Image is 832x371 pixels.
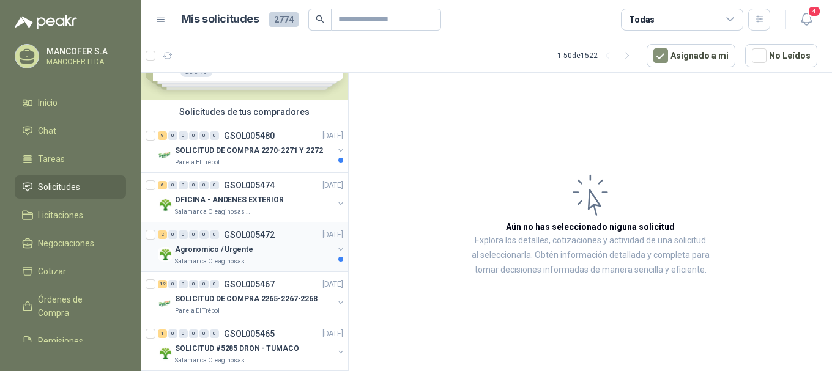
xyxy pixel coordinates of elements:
a: 12 0 0 0 0 0 GSOL005467[DATE] Company LogoSOLICITUD DE COMPRA 2265-2267-2268Panela El Trébol [158,277,346,316]
a: 1 0 0 0 0 0 GSOL005465[DATE] Company LogoSOLICITUD #5285 DRON - TUMACOSalamanca Oleaginosas SAS [158,326,346,365]
a: Tareas [15,147,126,171]
a: 2 0 0 0 0 0 GSOL005472[DATE] Company LogoAgronomico / UrgenteSalamanca Oleaginosas SAS [158,227,346,266]
img: Company Logo [158,346,173,361]
a: 9 0 0 0 0 0 GSOL005480[DATE] Company LogoSOLICITUD DE COMPRA 2270-2271 Y 2272Panela El Trébol [158,128,346,167]
p: GSOL005465 [224,329,275,338]
p: Agronomico / Urgente [175,244,253,255]
img: Company Logo [158,148,173,163]
div: 0 [179,131,188,140]
div: 0 [168,280,177,288]
div: 0 [168,230,177,239]
div: 0 [199,329,209,338]
div: 0 [179,181,188,189]
p: SOLICITUD DE COMPRA 2270-2271 Y 2272 [175,145,323,156]
p: Salamanca Oleaginosas SAS [175,257,252,266]
p: GSOL005472 [224,230,275,239]
img: Company Logo [158,197,173,212]
a: Órdenes de Compra [15,288,126,325]
p: [DATE] [322,229,343,241]
p: [DATE] [322,279,343,290]
p: GSOL005474 [224,181,275,189]
div: 0 [199,280,209,288]
p: Salamanca Oleaginosas SAS [175,207,252,217]
p: SOLICITUD #5285 DRON - TUMACO [175,343,299,354]
a: Remisiones [15,329,126,353]
button: Asignado a mi [647,44,735,67]
p: Panela El Trébol [175,306,220,316]
div: 0 [210,329,219,338]
span: Tareas [38,152,65,166]
div: 0 [189,230,198,239]
div: 6 [158,181,167,189]
span: Chat [38,124,56,138]
p: MANCOFER S.A [46,47,123,56]
span: Negociaciones [38,237,94,250]
a: 6 0 0 0 0 0 GSOL005474[DATE] Company LogoOFICINA - ANDENES EXTERIORSalamanca Oleaginosas SAS [158,178,346,217]
span: 2774 [269,12,299,27]
div: 0 [210,181,219,189]
div: 0 [168,181,177,189]
a: Cotizar [15,260,126,283]
div: 1 [158,329,167,338]
span: Licitaciones [38,208,83,222]
div: 2 [158,230,167,239]
a: Chat [15,119,126,142]
div: 0 [179,280,188,288]
a: Negociaciones [15,232,126,255]
div: 0 [189,131,198,140]
p: [DATE] [322,328,343,340]
button: No Leídos [745,44,817,67]
p: Panela El Trébol [175,158,220,167]
a: Solicitudes [15,175,126,199]
div: 0 [168,329,177,338]
p: Salamanca Oleaginosas SAS [175,356,252,365]
div: Todas [629,13,655,26]
span: Órdenes de Compra [38,293,114,320]
div: 0 [210,230,219,239]
div: 0 [199,181,209,189]
img: Company Logo [158,296,173,311]
a: Inicio [15,91,126,114]
img: Logo peakr [15,15,77,29]
div: 0 [168,131,177,140]
div: 1 - 50 de 1522 [557,46,637,65]
p: GSOL005467 [224,280,275,288]
span: Remisiones [38,334,83,348]
span: Solicitudes [38,180,80,194]
div: 0 [199,230,209,239]
p: GSOL005480 [224,131,275,140]
p: MANCOFER LTDA [46,58,123,65]
p: Explora los detalles, cotizaciones y actividad de una solicitud al seleccionarla. Obtén informaci... [471,233,710,277]
div: 0 [179,329,188,338]
div: 0 [179,230,188,239]
p: [DATE] [322,180,343,191]
h1: Mis solicitudes [181,10,259,28]
a: Licitaciones [15,204,126,227]
span: 4 [808,6,821,17]
p: [DATE] [322,130,343,142]
img: Company Logo [158,247,173,262]
p: SOLICITUD DE COMPRA 2265-2267-2268 [175,293,318,305]
div: 0 [210,280,219,288]
button: 4 [795,9,817,31]
div: 0 [210,131,219,140]
span: Inicio [38,96,58,109]
div: 0 [189,329,198,338]
div: 0 [199,131,209,140]
div: 9 [158,131,167,140]
span: search [316,15,324,23]
p: OFICINA - ANDENES EXTERIOR [175,194,284,206]
div: 12 [158,280,167,288]
div: Solicitudes de tus compradores [141,100,348,123]
span: Cotizar [38,265,66,278]
div: 0 [189,280,198,288]
h3: Aún no has seleccionado niguna solicitud [506,220,675,233]
div: 0 [189,181,198,189]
